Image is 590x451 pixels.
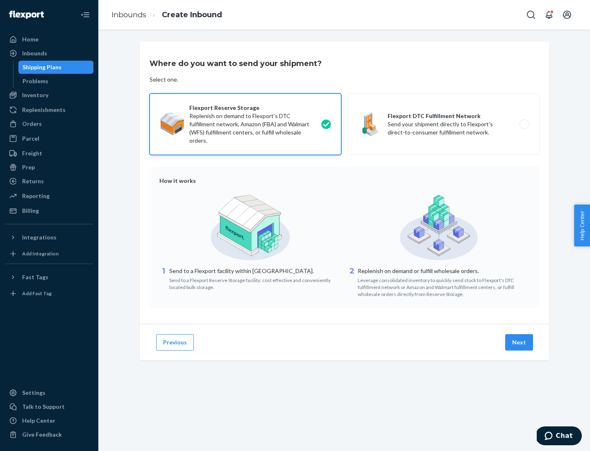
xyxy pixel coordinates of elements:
[5,428,93,441] button: Give Feedback
[5,287,93,300] a: Add Fast Tag
[22,389,45,397] div: Settings
[77,7,93,23] button: Close Navigation
[537,426,582,447] iframe: Opens a widget where you can chat to one of our agents
[150,75,178,84] div: Select one.
[22,207,39,215] div: Billing
[111,10,146,19] a: Inbounds
[5,386,93,399] a: Settings
[22,134,39,143] div: Parcel
[22,35,39,43] div: Home
[5,231,93,244] button: Integrations
[22,250,59,257] div: Add Integration
[541,7,557,23] button: Open notifications
[22,233,57,241] div: Integrations
[523,7,539,23] button: Open Search Box
[5,117,93,130] a: Orders
[348,266,356,298] div: 2
[22,273,48,281] div: Fast Tags
[5,400,93,413] button: Talk to Support
[18,75,94,88] a: Problems
[22,403,65,411] div: Talk to Support
[5,161,93,174] a: Prep
[23,63,61,71] div: Shipping Plans
[559,7,575,23] button: Open account menu
[162,10,222,19] a: Create Inbound
[22,417,55,425] div: Help Center
[5,189,93,203] a: Reporting
[505,334,533,351] button: Next
[22,49,47,57] div: Inbounds
[5,89,93,102] a: Inventory
[9,11,44,19] img: Flexport logo
[22,430,62,439] div: Give Feedback
[22,192,50,200] div: Reporting
[574,205,590,246] button: Help Center
[23,77,48,85] div: Problems
[105,3,229,27] ol: breadcrumbs
[5,103,93,116] a: Replenishments
[150,58,322,69] h3: Where do you want to send your shipment?
[5,414,93,427] a: Help Center
[169,267,341,275] p: Send to a Flexport facility within [GEOGRAPHIC_DATA].
[22,177,44,185] div: Returns
[22,91,48,99] div: Inventory
[5,271,93,284] button: Fast Tags
[169,275,341,291] div: Send to a Flexport Reserve Storage facility: cost effective and conveniently located bulk storage.
[5,204,93,217] a: Billing
[22,120,42,128] div: Orders
[156,334,194,351] button: Previous
[159,266,168,291] div: 1
[5,47,93,60] a: Inbounds
[159,177,530,185] div: How it works
[358,275,530,298] div: Leverage consolidated inventory to quickly send stock to Flexport's DTC fulfillment network or Am...
[358,267,530,275] p: Replenish on demand or fulfill wholesale orders.
[5,247,93,260] a: Add Integration
[5,33,93,46] a: Home
[22,106,66,114] div: Replenishments
[5,175,93,188] a: Returns
[5,132,93,145] a: Parcel
[18,61,94,74] a: Shipping Plans
[5,147,93,160] a: Freight
[22,163,35,171] div: Prep
[22,149,42,157] div: Freight
[22,290,52,297] div: Add Fast Tag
